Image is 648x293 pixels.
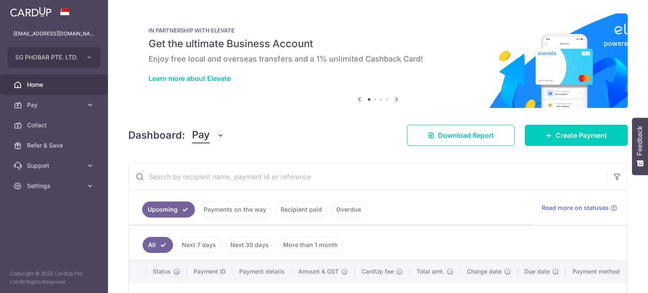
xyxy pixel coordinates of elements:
th: Payment method [566,261,630,282]
span: Settings [27,182,83,190]
h6: Enjoy free local and overseas transfers and a 1% unlimited Cashback Card! [148,54,607,64]
img: CardUp [10,7,51,17]
input: Search by recipient name, payment id or reference [129,163,607,190]
a: Next 7 days [176,237,221,253]
a: Read more on statuses [542,204,617,212]
span: Charge date [467,267,502,276]
a: Overdue [331,202,367,218]
span: Download Report [438,130,494,140]
span: Create Payment [556,130,607,140]
h4: Dashboard: [128,128,185,143]
a: Upcoming [142,202,195,218]
a: Learn more about Elevate [148,74,231,83]
button: Pay [192,127,224,143]
span: Pay [27,101,83,109]
span: Total amt. [416,267,444,276]
h5: Get the ultimate Business Account [148,37,607,51]
span: Feedback [636,126,644,156]
a: Payments on the way [198,202,272,218]
img: Renovation banner [128,13,628,108]
button: SG PHOBAR PTE. LTD. [8,47,100,67]
span: SG PHOBAR PTE. LTD. [15,53,78,62]
iframe: Opens a widget where you can find more information [594,268,640,289]
a: Create Payment [525,125,628,146]
span: Refer & Save [27,141,83,150]
span: Amount & GST [298,267,339,276]
span: Collect [27,121,83,129]
p: [EMAIL_ADDRESS][DOMAIN_NAME] [13,30,94,38]
span: Home [27,81,83,89]
span: Status [153,267,171,276]
a: All [143,237,173,253]
p: IN PARTNERSHIP WITH ELEVATE [148,27,607,34]
a: Recipient paid [275,202,327,218]
a: Download Report [407,125,515,146]
a: Next 30 days [225,237,274,253]
span: CardUp fee [362,267,394,276]
span: Pay [192,127,210,143]
button: Feedback - Show survey [632,118,648,175]
th: Payment details [232,261,292,282]
span: Due date [524,267,550,276]
span: Support [27,161,83,170]
th: Payment ID [187,261,232,282]
a: More than 1 month [278,237,343,253]
span: Read more on statuses [542,204,609,212]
